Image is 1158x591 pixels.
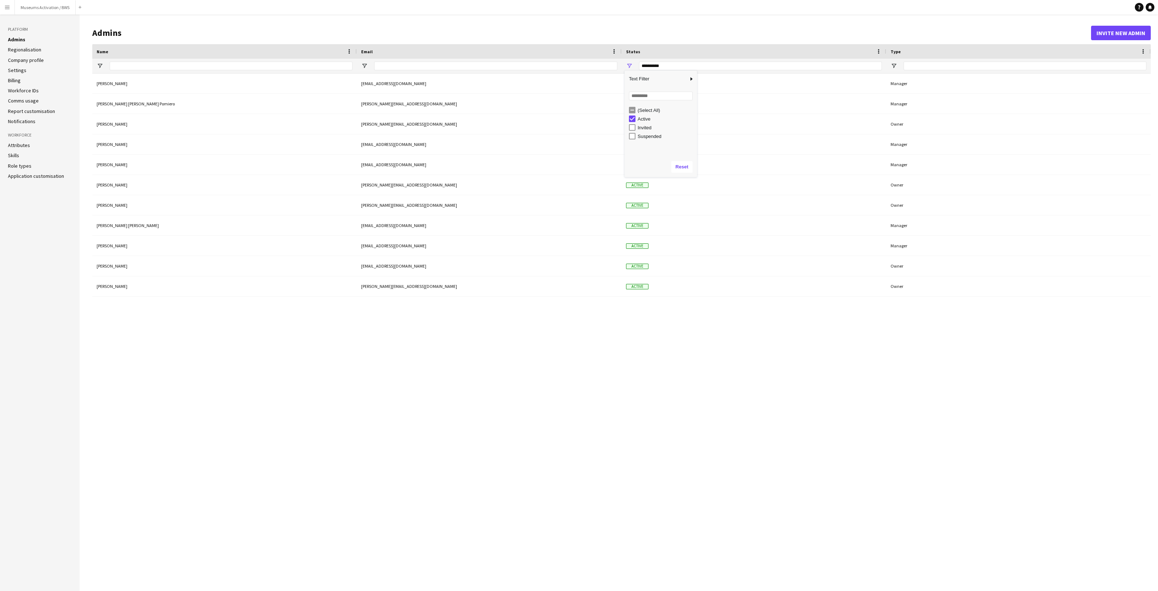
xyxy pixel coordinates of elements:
div: Manager [886,215,1151,235]
a: Regionalisation [8,46,41,53]
input: Type Filter Input [904,62,1146,70]
div: Owner [886,175,1151,195]
div: [PERSON_NAME][EMAIL_ADDRESS][DOMAIN_NAME] [357,276,622,296]
div: [PERSON_NAME] [92,155,357,175]
div: Column Filter [625,71,697,177]
div: [PERSON_NAME][EMAIL_ADDRESS][DOMAIN_NAME] [357,94,622,114]
div: Active [638,116,695,122]
a: Notifications [8,118,35,125]
span: Text Filter [625,73,688,85]
a: Attributes [8,142,30,148]
div: Filter List [625,106,697,141]
div: Manager [886,155,1151,175]
span: Active [626,223,648,229]
div: [PERSON_NAME] [92,175,357,195]
span: Active [626,284,648,289]
div: Manager [886,74,1151,93]
a: Report customisation [8,108,55,114]
a: Billing [8,77,21,84]
span: Name [97,49,108,54]
div: [PERSON_NAME] [92,276,357,296]
h3: Platform [8,26,72,33]
div: Owner [886,276,1151,296]
div: [PERSON_NAME] [92,114,357,134]
button: Open Filter Menu [361,63,368,69]
button: Museums Activation / BWS [15,0,76,14]
div: [PERSON_NAME] [PERSON_NAME] Pomiero [92,94,357,114]
div: [PERSON_NAME] [92,236,357,256]
div: [PERSON_NAME] [92,74,357,93]
span: Active [626,264,648,269]
input: Email Filter Input [374,62,617,70]
div: [PERSON_NAME] [PERSON_NAME] [92,215,357,235]
div: Owner [886,256,1151,276]
span: Active [626,183,648,188]
span: Active [626,203,648,208]
h1: Admins [92,28,1091,38]
a: Admins [8,36,25,43]
div: [EMAIL_ADDRESS][DOMAIN_NAME] [357,74,622,93]
div: (Select All) [638,108,695,113]
div: [EMAIL_ADDRESS][DOMAIN_NAME] [357,236,622,256]
a: Application customisation [8,173,64,179]
a: Company profile [8,57,44,63]
div: [PERSON_NAME][EMAIL_ADDRESS][DOMAIN_NAME] [357,175,622,195]
h3: Workforce [8,132,72,138]
span: Status [626,49,640,54]
button: Open Filter Menu [891,63,897,69]
span: Type [891,49,901,54]
div: Manager [886,94,1151,114]
div: [EMAIL_ADDRESS][DOMAIN_NAME] [357,256,622,276]
a: Comms usage [8,97,39,104]
div: [PERSON_NAME] [92,256,357,276]
button: Reset [671,161,693,173]
div: Owner [886,114,1151,134]
a: Role types [8,163,31,169]
button: Open Filter Menu [97,63,103,69]
div: [EMAIL_ADDRESS][DOMAIN_NAME] [357,215,622,235]
div: Invited [638,125,695,130]
div: [EMAIL_ADDRESS][DOMAIN_NAME] [357,155,622,175]
input: Name Filter Input [110,62,352,70]
input: Search filter values [629,92,693,100]
div: Suspended [638,134,695,139]
button: Open Filter Menu [626,63,633,69]
div: [PERSON_NAME] [92,134,357,154]
div: [PERSON_NAME][EMAIL_ADDRESS][DOMAIN_NAME] [357,114,622,134]
div: [PERSON_NAME] [92,195,357,215]
div: Owner [886,195,1151,215]
button: Invite new admin [1091,26,1151,40]
div: Manager [886,134,1151,154]
a: Settings [8,67,26,74]
a: Workforce IDs [8,87,39,94]
div: [EMAIL_ADDRESS][DOMAIN_NAME] [357,134,622,154]
div: Manager [886,236,1151,256]
span: Active [626,243,648,249]
div: [PERSON_NAME][EMAIL_ADDRESS][DOMAIN_NAME] [357,195,622,215]
a: Skills [8,152,19,159]
span: Email [361,49,373,54]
